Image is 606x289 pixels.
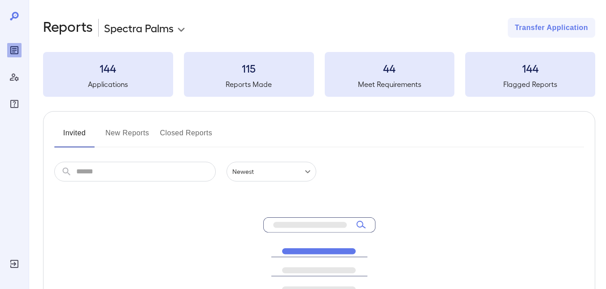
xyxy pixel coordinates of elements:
h5: Meet Requirements [325,79,455,90]
button: Closed Reports [160,126,213,147]
h5: Applications [43,79,173,90]
div: Newest [227,162,316,181]
div: Reports [7,43,22,57]
button: Invited [54,126,95,147]
h2: Reports [43,18,93,38]
button: New Reports [105,126,149,147]
button: Transfer Application [508,18,595,38]
h5: Reports Made [184,79,314,90]
h5: Flagged Reports [465,79,595,90]
summary: 144Applications115Reports Made44Meet Requirements144Flagged Reports [43,52,595,97]
div: Manage Users [7,70,22,84]
h3: 115 [184,61,314,75]
p: Spectra Palms [104,21,174,35]
h3: 44 [325,61,455,75]
h3: 144 [43,61,173,75]
div: FAQ [7,97,22,111]
h3: 144 [465,61,595,75]
div: Log Out [7,257,22,271]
